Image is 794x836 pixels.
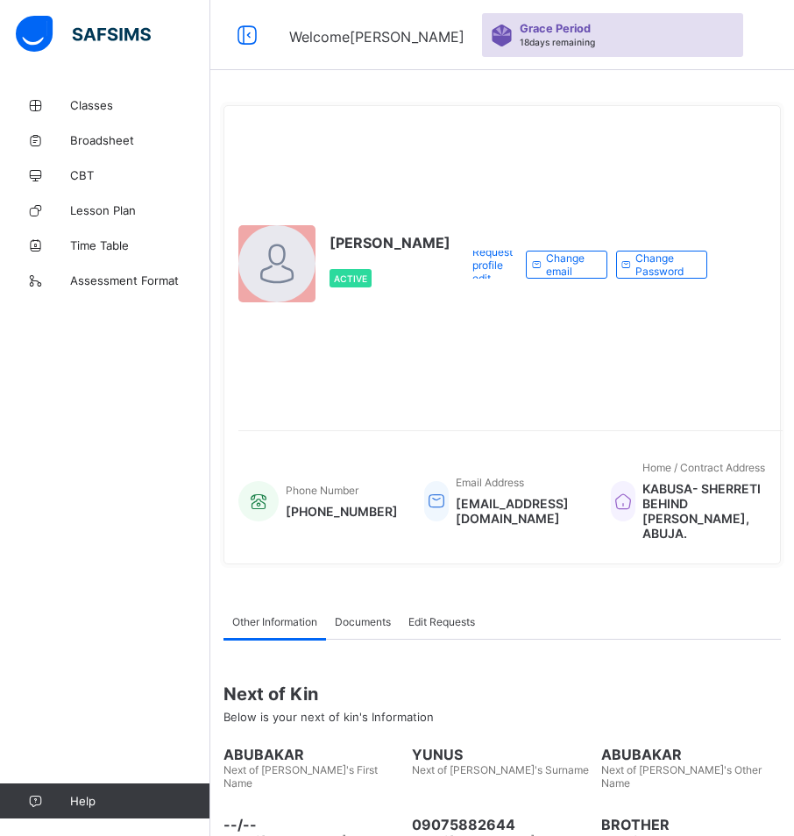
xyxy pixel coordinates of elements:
span: CBT [70,168,210,182]
span: Change email [546,252,593,278]
span: Documents [335,615,391,628]
span: Classes [70,98,210,112]
span: Other Information [232,615,317,628]
span: Help [70,794,209,808]
span: KABUSA- SHERRETI BEHIND [PERSON_NAME], ABUJA. [642,481,765,541]
span: Email Address [456,476,524,489]
span: Next of Kin [223,684,781,705]
span: [PHONE_NUMBER] [286,504,398,519]
span: [PERSON_NAME] [330,234,450,252]
span: Lesson Plan [70,203,210,217]
span: BROTHER [601,816,781,833]
span: Grace Period [520,22,591,35]
img: safsims [16,16,151,53]
span: 18 days remaining [520,37,595,47]
span: Assessment Format [70,273,210,287]
span: Next of [PERSON_NAME]'s First Name [223,763,378,790]
span: Next of [PERSON_NAME]'s Other Name [601,763,762,790]
span: Time Table [70,238,210,252]
span: Edit Requests [408,615,475,628]
span: Request profile edit [472,245,513,285]
span: Below is your next of kin's Information [223,710,434,724]
span: ABUBAKAR [223,746,403,763]
span: Phone Number [286,484,358,497]
span: YUNUS [412,746,592,763]
span: 09075882644 [412,816,592,833]
span: ABUBAKAR [601,746,781,763]
span: Change Password [635,252,693,278]
span: Broadsheet [70,133,210,147]
img: sticker-purple.71386a28dfed39d6af7621340158ba97.svg [491,25,513,46]
span: Active [334,273,367,284]
span: Home / Contract Address [642,461,765,474]
span: [EMAIL_ADDRESS][DOMAIN_NAME] [456,496,585,526]
span: Welcome [PERSON_NAME] [289,28,464,46]
span: --/-- [223,816,403,833]
span: Next of [PERSON_NAME]'s Surname [412,763,589,776]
